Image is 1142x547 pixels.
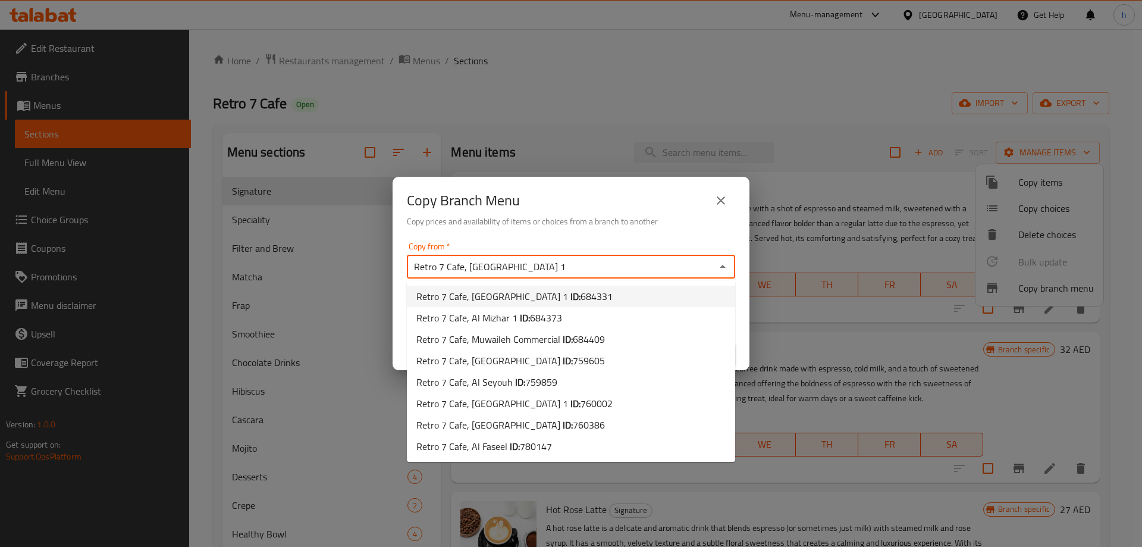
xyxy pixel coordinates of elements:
[416,354,605,368] span: Retro 7 Cafe, [GEOGRAPHIC_DATA]
[416,418,605,432] span: Retro 7 Cafe, [GEOGRAPHIC_DATA]
[573,330,605,348] span: 684409
[416,289,613,304] span: Retro 7 Cafe, [GEOGRAPHIC_DATA] 1
[416,396,613,411] span: Retro 7 Cafe, [GEOGRAPHIC_DATA] 1
[407,191,520,210] h2: Copy Branch Menu
[407,215,735,228] h6: Copy prices and availability of items or choices from a branch to another
[510,437,520,455] b: ID:
[581,287,613,305] span: 684331
[707,186,735,215] button: close
[416,375,557,389] span: Retro 7 Cafe, Al Seyouh
[416,332,605,346] span: Retro 7 Cafe, Muwaileh Commercial
[563,330,573,348] b: ID:
[520,309,530,327] b: ID:
[570,395,581,412] b: ID:
[530,309,562,327] span: 684373
[563,416,573,434] b: ID:
[416,439,552,454] span: Retro 7 Cafe, Al Faseel
[573,416,605,434] span: 760386
[525,373,557,391] span: 759859
[515,373,525,391] b: ID:
[520,437,552,455] span: 780147
[563,352,573,370] b: ID:
[573,352,605,370] span: 759605
[416,311,562,325] span: Retro 7 Cafe, Al Mizhar 1
[581,395,613,412] span: 760002
[714,258,731,275] button: Close
[570,287,581,305] b: ID:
